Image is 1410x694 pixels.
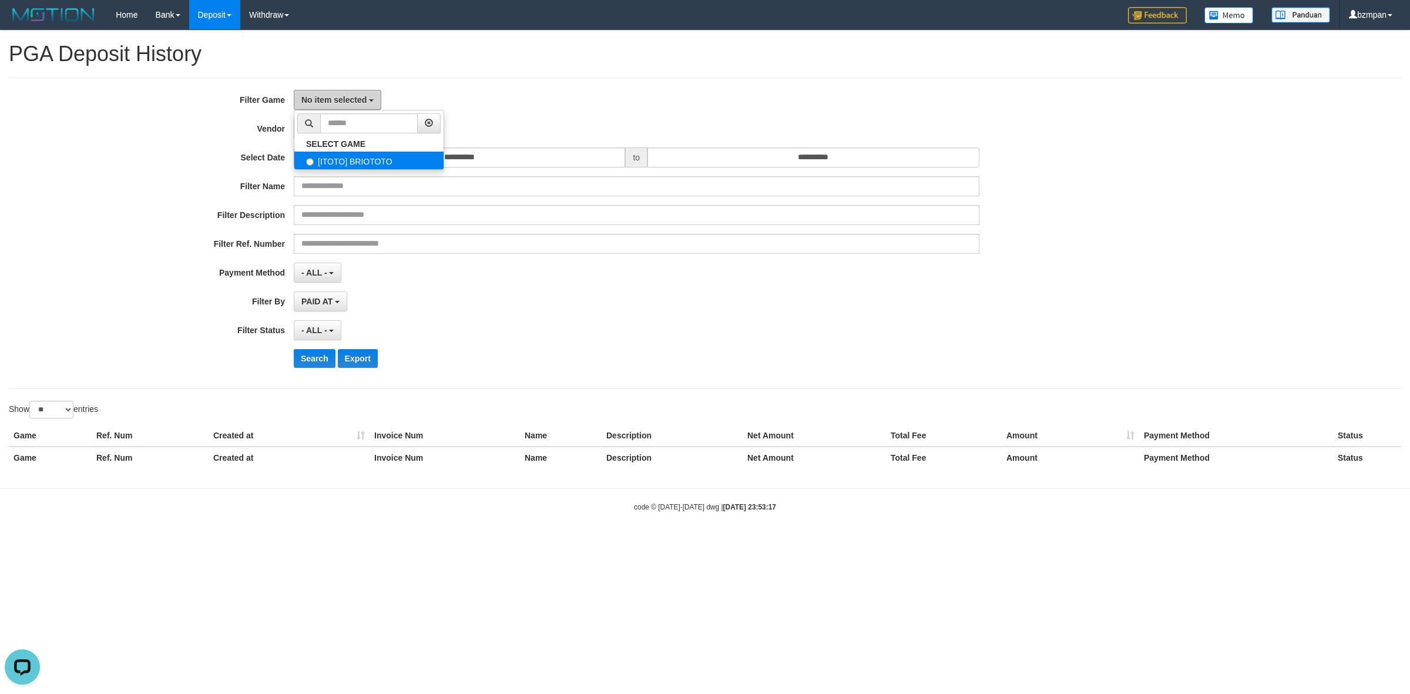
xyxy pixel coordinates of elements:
[92,425,209,447] th: Ref. Num
[294,263,341,283] button: - ALL -
[1002,447,1139,468] th: Amount
[1204,7,1254,24] img: Button%20Memo.svg
[9,447,92,468] th: Game
[370,447,520,468] th: Invoice Num
[9,425,92,447] th: Game
[625,147,647,167] span: to
[743,425,886,447] th: Net Amount
[602,447,743,468] th: Description
[306,139,365,149] b: SELECT GAME
[1139,425,1333,447] th: Payment Method
[294,152,444,169] label: [ITOTO] BRIOTOTO
[743,447,886,468] th: Net Amount
[520,425,602,447] th: Name
[5,5,40,40] button: Open LiveChat chat widget
[338,349,378,368] button: Export
[301,95,367,105] span: No item selected
[294,320,341,340] button: - ALL -
[209,425,370,447] th: Created at
[1128,7,1187,24] img: Feedback.jpg
[294,291,347,311] button: PAID AT
[1333,447,1401,468] th: Status
[1271,7,1330,23] img: panduan.png
[1333,425,1401,447] th: Status
[209,447,370,468] th: Created at
[301,326,327,335] span: - ALL -
[1139,447,1333,468] th: Payment Method
[306,158,314,166] input: [ITOTO] BRIOTOTO
[886,447,1002,468] th: Total Fee
[370,425,520,447] th: Invoice Num
[520,447,602,468] th: Name
[92,447,209,468] th: Ref. Num
[29,401,73,418] select: Showentries
[9,6,98,24] img: MOTION_logo.png
[301,297,333,306] span: PAID AT
[301,268,327,277] span: - ALL -
[723,503,776,511] strong: [DATE] 23:53:17
[294,90,381,110] button: No item selected
[9,42,1401,66] h1: PGA Deposit History
[634,503,776,511] small: code © [DATE]-[DATE] dwg |
[9,401,98,418] label: Show entries
[294,136,444,152] a: SELECT GAME
[602,425,743,447] th: Description
[1002,425,1139,447] th: Amount
[886,425,1002,447] th: Total Fee
[294,349,335,368] button: Search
